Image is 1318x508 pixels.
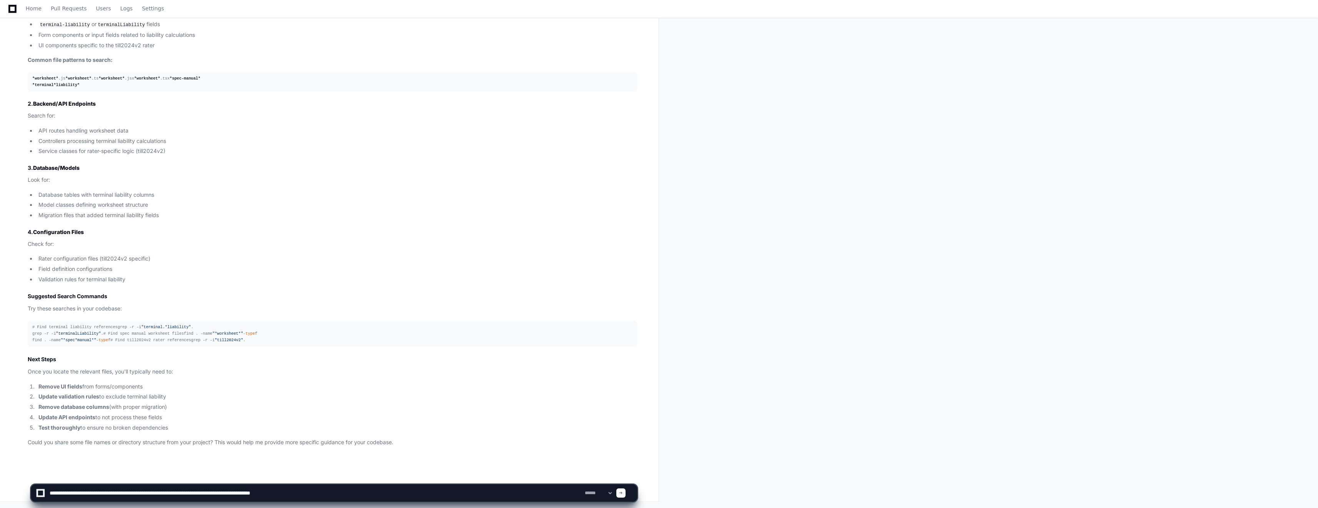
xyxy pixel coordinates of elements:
[38,22,92,28] code: terminal-liability
[36,211,637,220] li: Migration files that added terminal liability fields
[99,76,125,81] span: *worksheet*
[36,413,637,422] li: to not process these fields
[56,331,101,336] span: "terminalLiability"
[170,76,200,81] span: *spec-manual*
[61,338,96,342] span: "*spec*manual*"
[36,147,637,156] li: Service classes for rater-specific logic (till2024v2)
[120,6,133,11] span: Logs
[36,392,637,401] li: to exclude terminal liability
[38,393,99,400] strong: Update validation rules
[141,325,191,329] span: "terminal.*liability"
[36,41,637,50] li: UI components specific to the till2024v2 rater
[38,414,95,420] strong: Update API endpoints
[28,164,637,172] h3: 3.
[28,240,637,249] p: Check for:
[51,6,87,11] span: Pull Requests
[110,338,191,342] span: # Find till2024v2 rater references
[28,438,637,447] p: Could you share some file names or directory structure from your project? This would help me prov...
[97,22,146,28] code: terminalLiability
[38,383,82,390] strong: Remove UI fields
[36,201,637,209] li: Model classes defining worksheet structure
[28,228,637,236] h3: 4.
[36,403,637,412] li: (with proper migration)
[246,331,255,336] span: type
[36,254,637,263] li: Rater configuration files (till2024v2 specific)
[33,164,80,171] strong: Database/Models
[36,126,637,135] li: API routes handling worksheet data
[36,423,637,432] li: to ensure no broken dependencies
[32,324,632,344] div: grep -r -i . grep -r -i . find . -name - f find . -name - f grep -r -i .
[28,111,637,120] p: Search for:
[28,304,637,313] p: Try these searches in your codebase:
[36,275,637,284] li: Validation rules for terminal liability
[99,338,108,342] span: type
[38,424,80,431] strong: Test thoroughly
[96,6,111,11] span: Users
[212,331,243,336] span: "*worksheet*"
[36,20,637,29] li: or fields
[28,292,637,300] h2: Suggested Search Commands
[36,31,637,40] li: Form components or input fields related to liability calculations
[26,6,42,11] span: Home
[33,229,84,235] strong: Configuration Files
[28,176,637,184] p: Look for:
[38,403,109,410] strong: Remove database columns
[36,265,637,274] li: Field definition configurations
[32,75,632,88] div: .js .ts .jsx .tsx
[28,355,637,363] h2: Next Steps
[103,331,184,336] span: # Find spec manual worksheet files
[142,6,164,11] span: Settings
[32,76,58,81] span: *worksheet*
[28,100,637,108] h3: 2.
[33,100,96,107] strong: Backend/API Endpoints
[28,56,113,63] strong: Common file patterns to search:
[36,382,637,391] li: from forms/components
[215,338,243,342] span: "till2024v2"
[32,83,80,87] span: *terminal*liability*
[65,76,92,81] span: *worksheet*
[36,137,637,146] li: Controllers processing terminal liability calculations
[134,76,160,81] span: *worksheet*
[32,325,118,329] span: # Find terminal liability references
[36,191,637,199] li: Database tables with terminal liability columns
[28,367,637,376] p: Once you locate the relevant files, you'll typically need to:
